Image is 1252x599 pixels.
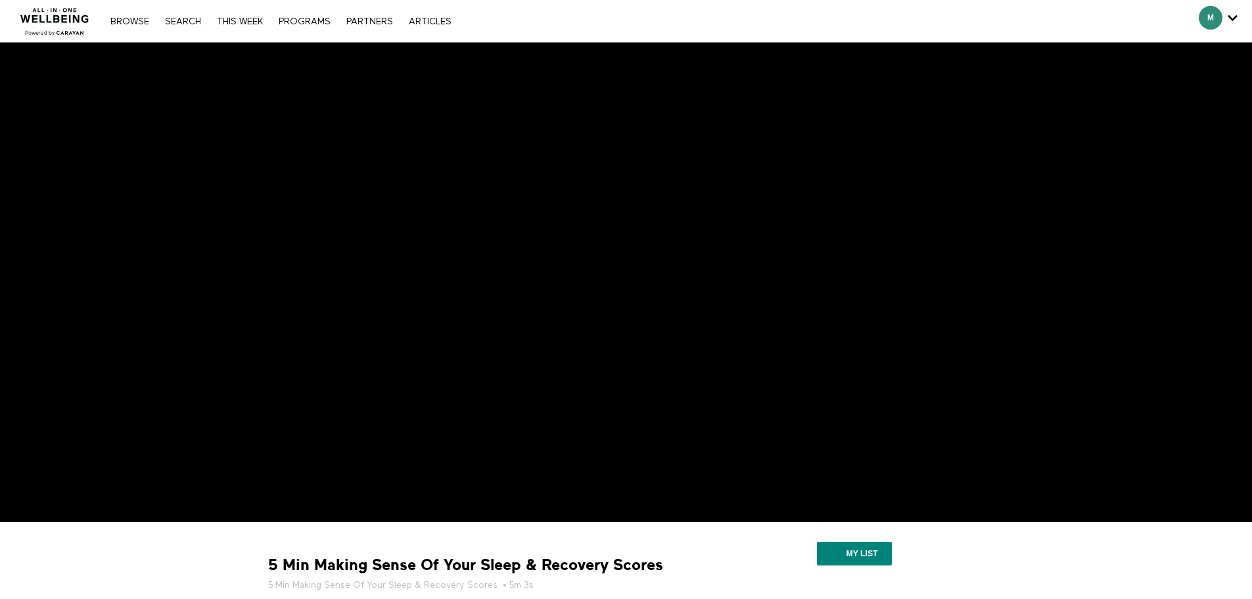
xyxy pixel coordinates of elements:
[817,542,891,565] button: My list
[268,555,663,575] strong: 5 Min Making Sense Of Your Sleep & Recovery Scores
[210,17,269,26] a: THIS WEEK
[268,579,498,592] a: 5 Min Making Sense Of Your Sleep & Recovery Scores
[402,17,458,26] a: ARTICLES
[104,17,156,26] a: Browse
[158,17,208,26] a: Search
[268,579,708,592] h5: • 5m 3s
[104,14,457,28] nav: Primary
[272,17,337,26] a: PROGRAMS
[340,17,400,26] a: PARTNERS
